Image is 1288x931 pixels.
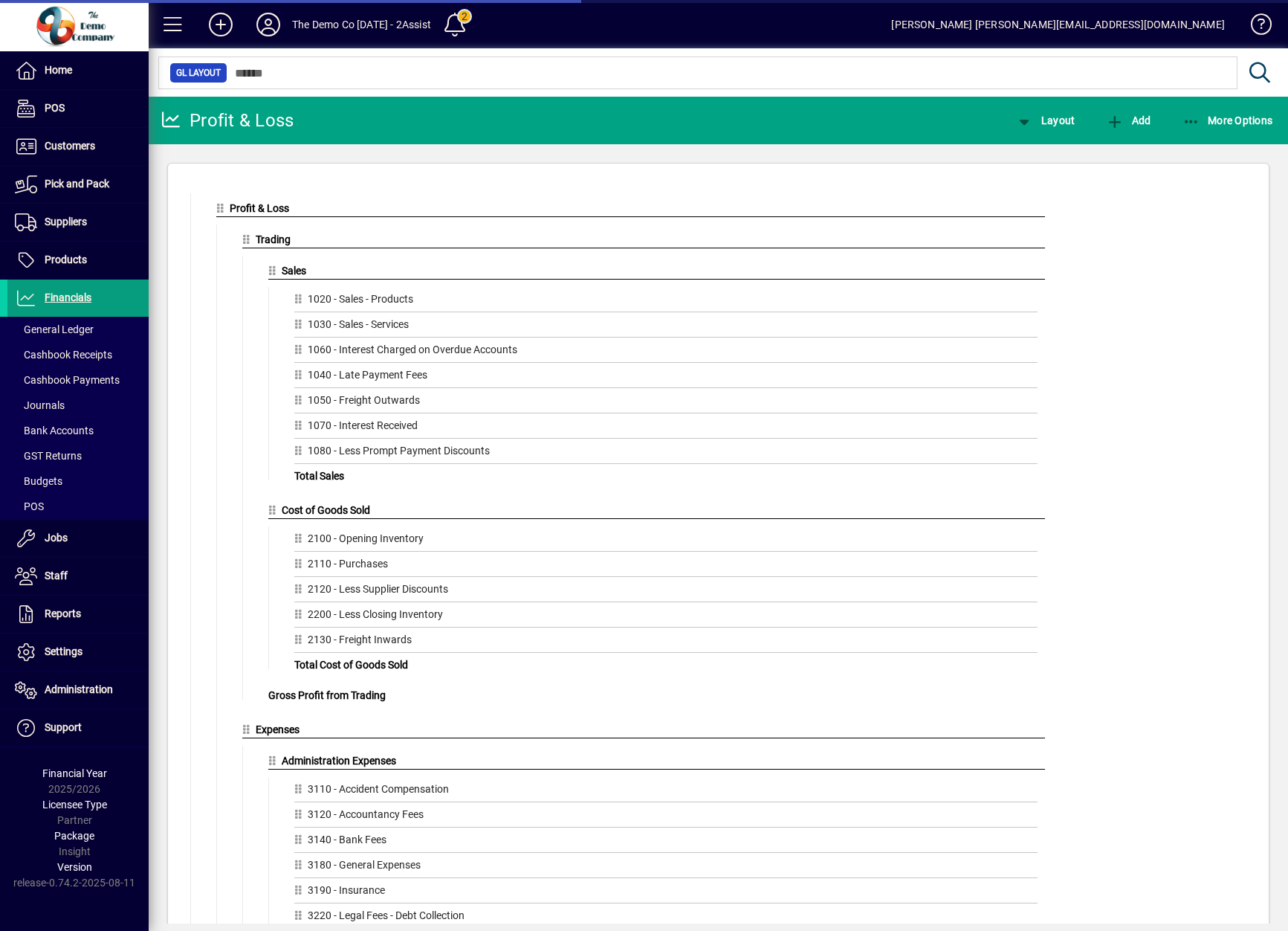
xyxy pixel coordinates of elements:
div: 2130 - Freight Inwards [294,632,1038,653]
span: Total Sales [294,470,344,482]
span: Total Cost of Goods Sold [294,659,408,671]
div: Profit & Loss [160,109,294,132]
a: POS [7,90,149,127]
a: Bank Accounts [7,418,149,443]
a: Settings [7,634,149,671]
button: Profile [245,11,292,38]
a: Products [7,242,149,279]
button: Layout [1012,107,1078,134]
span: GST Returns [15,450,82,462]
span: Customers [45,140,95,152]
a: Journals [7,393,149,418]
span: Profit & Loss [230,202,289,214]
a: Jobs [7,520,149,557]
a: Reports [7,596,149,633]
span: Bank Accounts [15,425,94,436]
span: Staff [45,570,68,582]
a: Cashbook Receipts [7,342,149,367]
span: Journals [15,399,65,411]
span: Expenses [256,724,300,735]
span: Financials [45,291,91,303]
a: Staff [7,558,149,595]
button: Add [1102,107,1154,134]
div: 1080 - Less Prompt Payment Discounts [294,443,1038,464]
div: 3180 - General Expenses [294,857,1038,878]
div: 1070 - Interest Received [294,418,1038,439]
span: Administration Expenses [282,755,396,767]
span: More Options [1182,115,1273,126]
div: 1040 - Late Payment Fees [294,367,1038,388]
div: 3220 - Legal Fees - Debt Collection [294,908,1038,929]
span: Sales [282,265,306,277]
div: [PERSON_NAME] [PERSON_NAME][EMAIL_ADDRESS][DOMAIN_NAME] [891,13,1225,36]
span: POS [45,102,65,114]
span: Reports [45,608,81,619]
a: Home [7,52,149,89]
div: 2120 - Less Supplier Discounts [294,582,1038,602]
div: 1020 - Sales - Products [294,291,1038,312]
span: Package [54,830,94,842]
span: Gross Profit from Trading [268,689,386,701]
div: 3140 - Bank Fees [294,832,1038,853]
a: Cashbook Payments [7,367,149,393]
span: Trading [256,233,291,245]
span: Cost of Goods Sold [282,504,370,516]
span: GL Layout [176,65,221,80]
div: The Demo Co [DATE] - 2Assist [292,13,431,36]
a: Support [7,709,149,747]
span: Settings [45,645,82,657]
span: POS [15,500,44,512]
div: 2200 - Less Closing Inventory [294,607,1038,628]
div: 3190 - Insurance [294,883,1038,903]
button: Add [197,11,245,38]
a: Customers [7,128,149,165]
span: Licensee Type [42,799,107,811]
span: Home [45,64,72,76]
span: Support [45,721,82,733]
button: More Options [1179,107,1277,134]
div: 1060 - Interest Charged on Overdue Accounts [294,342,1038,363]
app-page-header-button: View chart layout [1000,107,1090,134]
span: Pick and Pack [45,178,109,190]
div: 2100 - Opening Inventory [294,531,1038,552]
span: Layout [1015,115,1075,126]
a: General Ledger [7,317,149,342]
span: Version [57,861,92,873]
span: Budgets [15,475,62,487]
a: POS [7,494,149,519]
span: Financial Year [42,767,107,779]
div: 2110 - Purchases [294,556,1038,577]
span: Administration [45,683,113,695]
span: Jobs [45,532,68,544]
a: GST Returns [7,443,149,468]
div: 1030 - Sales - Services [294,317,1038,338]
span: Cashbook Payments [15,374,120,386]
span: Add [1106,115,1151,126]
span: Products [45,254,87,265]
div: 3120 - Accountancy Fees [294,807,1038,828]
span: Suppliers [45,216,87,228]
a: Suppliers [7,204,149,241]
div: 1050 - Freight Outwards [294,393,1038,413]
a: Administration [7,671,149,709]
span: General Ledger [15,323,94,335]
a: Budgets [7,468,149,494]
span: Cashbook Receipts [15,349,112,361]
a: Knowledge Base [1240,3,1269,51]
a: Pick and Pack [7,166,149,203]
div: 3110 - Accident Compensation [294,782,1038,802]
